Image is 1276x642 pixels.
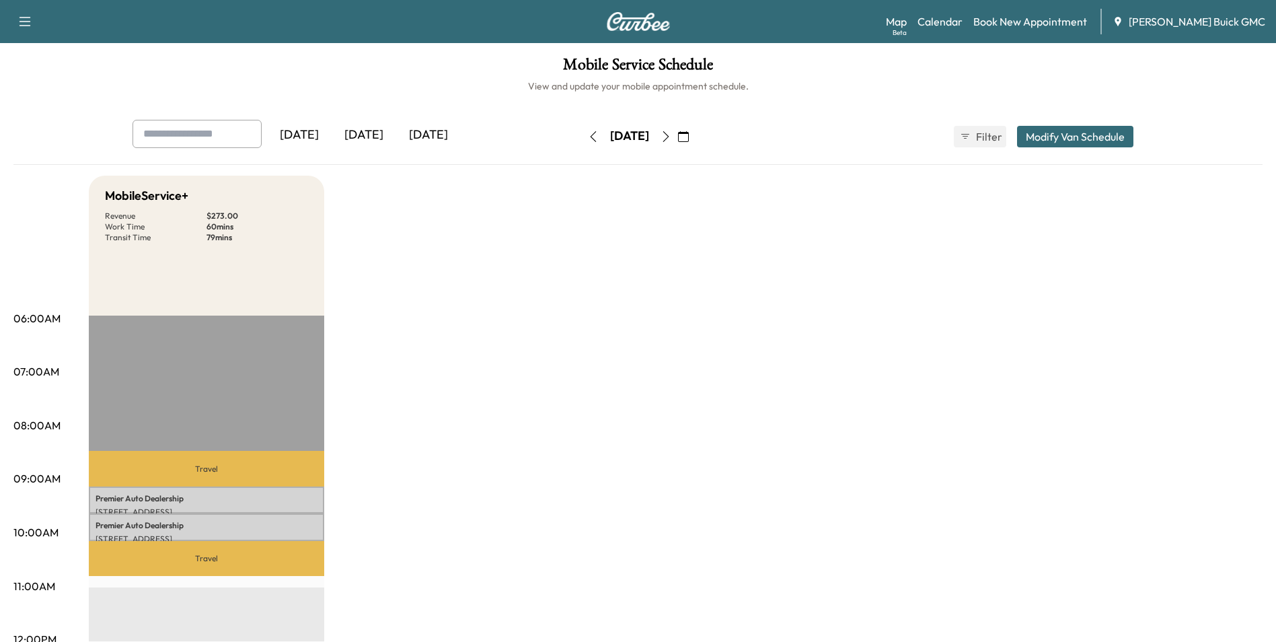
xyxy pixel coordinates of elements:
p: [STREET_ADDRESS] [96,534,317,544]
div: [DATE] [610,128,649,145]
div: Beta [893,28,907,38]
span: Filter [976,129,1000,145]
p: 79 mins [207,232,308,243]
a: Book New Appointment [973,13,1087,30]
p: 09:00AM [13,470,61,487]
div: [DATE] [332,120,396,151]
p: Travel [89,451,324,486]
p: 11:00AM [13,578,55,594]
p: 60 mins [207,221,308,232]
p: Premier Auto Dealership [96,493,317,504]
p: $ 273.00 [207,211,308,221]
p: Premier Auto Dealership [96,520,317,531]
p: Travel [89,541,324,576]
a: MapBeta [886,13,907,30]
a: Calendar [917,13,963,30]
p: 06:00AM [13,310,61,326]
div: [DATE] [267,120,332,151]
p: Work Time [105,221,207,232]
p: 08:00AM [13,417,61,433]
h1: Mobile Service Schedule [13,57,1263,79]
p: 07:00AM [13,363,59,380]
p: Transit Time [105,232,207,243]
img: Curbee Logo [606,12,671,31]
h5: MobileService+ [105,186,188,205]
p: 10:00AM [13,524,59,540]
button: Filter [954,126,1006,147]
p: [STREET_ADDRESS] [96,507,317,518]
button: Modify Van Schedule [1017,126,1133,147]
p: Revenue [105,211,207,221]
span: [PERSON_NAME] Buick GMC [1129,13,1265,30]
h6: View and update your mobile appointment schedule. [13,79,1263,93]
div: [DATE] [396,120,461,151]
